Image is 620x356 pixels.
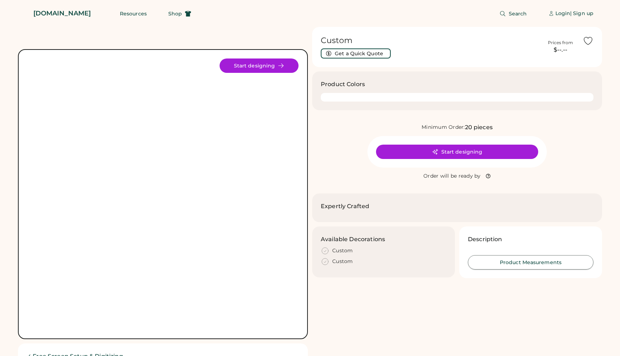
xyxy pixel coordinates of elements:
[491,6,536,21] button: Search
[111,6,155,21] button: Resources
[555,10,570,17] div: Login
[468,255,593,270] button: Product Measurements
[321,80,365,89] h3: Product Colors
[376,145,538,159] button: Start designing
[570,10,593,17] div: | Sign up
[542,46,578,54] div: $--.--
[332,258,353,265] div: Custom
[220,58,299,73] button: Start designing
[321,36,538,46] h1: Custom
[321,48,391,58] button: Get a Quick Quote
[465,123,493,132] div: 20 pieces
[321,202,369,211] h2: Expertly Crafted
[33,9,91,18] div: [DOMAIN_NAME]
[27,58,299,330] img: Product Image
[168,11,182,16] span: Shop
[423,173,481,180] div: Order will be ready by
[509,11,527,16] span: Search
[468,235,502,244] h3: Description
[321,235,385,244] h3: Available Decorations
[18,7,30,20] img: Rendered Logo - Screens
[548,40,573,46] div: Prices from
[160,6,200,21] button: Shop
[422,124,465,131] div: Minimum Order:
[332,247,353,254] div: Custom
